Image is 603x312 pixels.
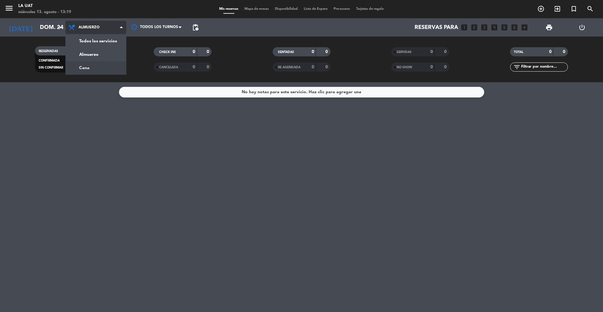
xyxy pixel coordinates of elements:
strong: 0 [207,50,210,54]
i: menu [5,4,14,13]
span: TOTAL [514,51,523,54]
i: search [587,5,594,12]
span: CHECK INS [159,51,176,54]
i: looks_6 [510,23,518,31]
i: filter_list [513,63,521,71]
span: RESERVADAS [39,50,58,53]
span: Pre-acceso [331,7,353,11]
i: looks_5 [500,23,508,31]
strong: 0 [563,50,566,54]
span: Mis reservas [216,7,241,11]
strong: 0 [430,65,433,69]
span: Reservas para [415,24,458,31]
span: Mapa de mesas [241,7,272,11]
div: miércoles 13. agosto - 13:19 [18,9,71,15]
input: Filtrar por nombre... [521,64,568,70]
button: menu [5,4,14,15]
span: CONFIRMADA [39,59,60,62]
i: looks_one [460,23,468,31]
span: Lista de Espera [301,7,331,11]
strong: 0 [444,65,448,69]
i: looks_two [470,23,478,31]
strong: 0 [549,50,552,54]
i: turned_in_not [570,5,577,12]
strong: 0 [193,65,195,69]
strong: 0 [444,50,448,54]
i: looks_3 [480,23,488,31]
i: power_settings_new [578,24,586,31]
strong: 0 [325,50,329,54]
span: Tarjetas de regalo [353,7,387,11]
strong: 0 [207,65,210,69]
i: add_circle_outline [537,5,545,12]
a: Almuerzo [66,48,126,61]
span: CANCELADA [159,66,178,69]
span: Disponibilidad [272,7,301,11]
a: Todos los servicios [66,34,126,48]
i: arrow_drop_down [57,24,64,31]
strong: 0 [193,50,195,54]
div: No hay notas para este servicio. Haz clic para agregar una [242,89,361,96]
div: LOG OUT [566,18,598,37]
span: NO SHOW [397,66,412,69]
span: SENTADAS [278,51,294,54]
span: RE AGENDADA [278,66,301,69]
span: SERVIDAS [397,51,412,54]
i: exit_to_app [554,5,561,12]
strong: 0 [312,65,314,69]
a: Cena [66,61,126,75]
i: looks_4 [490,23,498,31]
span: print [545,24,553,31]
strong: 0 [325,65,329,69]
strong: 0 [430,50,433,54]
span: Almuerzo [79,25,100,30]
span: SIN CONFIRMAR [39,66,63,69]
i: [DATE] [5,21,37,34]
strong: 0 [312,50,314,54]
div: La Uat [18,3,71,9]
span: pending_actions [192,24,199,31]
i: add_box [521,23,528,31]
